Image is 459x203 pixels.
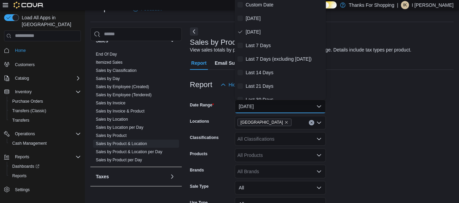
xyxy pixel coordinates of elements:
button: Open list of options [316,120,322,125]
h3: Report [190,81,212,89]
button: All [235,181,326,195]
span: Reports [12,153,81,161]
span: Home [12,46,81,55]
span: Customers [12,60,81,68]
a: Settings [12,186,32,194]
a: Transfers (Classic) [10,107,49,115]
span: Load All Apps in [GEOGRAPHIC_DATA] [19,14,81,28]
span: Last 21 Days [246,82,323,90]
div: I Kirk [401,1,409,9]
label: Classifications [190,135,219,140]
button: Purchase Orders [7,97,84,106]
span: Hide Parameters [229,81,264,88]
a: Sales by Invoice & Product [96,109,144,114]
button: Reports [1,152,84,162]
p: Thanks For Shopping [349,1,394,9]
button: [DATE] [235,100,326,113]
span: [DATE] [246,28,323,36]
button: Operations [12,130,38,138]
label: Brands [190,167,204,173]
button: Customers [1,59,84,69]
span: Transfers [12,118,29,123]
h3: Taxes [96,173,109,180]
span: Email Subscription [215,56,258,70]
span: Harbour Landing [237,119,292,126]
span: Cash Management [10,139,81,147]
span: Inventory [12,88,81,96]
span: Purchase Orders [12,99,43,104]
span: Home [15,48,26,53]
button: Reports [7,171,84,181]
button: Hide Parameters [218,78,267,92]
span: Sales by Classification [96,68,137,73]
button: Settings [1,185,84,195]
span: Itemized Sales [96,60,123,65]
a: Customers [12,61,37,69]
span: Customers [15,62,35,67]
span: Catalog [12,74,81,82]
span: Settings [12,185,81,194]
a: Sales by Day [96,76,120,81]
span: Settings [15,187,30,192]
span: Last 14 Days [246,68,323,77]
button: Transfers (Classic) [7,106,84,116]
button: Open list of options [316,169,322,174]
a: Home [12,46,29,55]
button: Reports [12,153,32,161]
span: Reports [10,172,81,180]
button: Operations [1,129,84,139]
button: Next [190,27,198,36]
a: Sales by Product per Day [96,158,142,162]
button: Sales [168,37,176,45]
a: Sales by Employee (Tendered) [96,93,152,97]
span: Reports [12,173,27,179]
span: Sales by Employee (Created) [96,84,149,89]
a: Sales by Product & Location [96,141,147,146]
a: Dashboards [10,162,42,170]
span: Sales by Product & Location per Day [96,149,162,155]
button: Transfers [7,116,84,125]
p: | [397,1,398,9]
a: Dashboards [7,162,84,171]
a: Transfers [10,116,32,124]
span: Dashboards [10,162,81,170]
span: Last 30 Days [246,96,323,104]
button: Taxes [168,172,176,181]
span: Custom Date [246,1,323,9]
a: Sales by Location [96,117,128,122]
span: IK [403,1,407,9]
span: Sales by Day [96,76,120,81]
span: Dashboards [12,164,39,169]
button: Clear input [309,120,314,125]
a: Sales by Employee (Created) [96,84,149,89]
span: Transfers (Classic) [12,108,46,114]
span: Last 7 Days (excluding [DATE]) [246,55,323,63]
label: Products [190,151,208,157]
a: Purchase Orders [10,97,46,105]
input: Dark Mode [322,1,337,8]
button: Open list of options [316,153,322,158]
span: Operations [12,130,81,138]
span: Inventory [15,89,32,95]
a: Reports [10,172,29,180]
button: Inventory [1,87,84,97]
a: Cash Management [10,139,49,147]
div: View sales totals by product and location for a specified date range. Details include tax types p... [190,46,411,54]
span: [DATE] [246,14,323,22]
span: Cash Management [12,141,47,146]
button: Remove Harbour Landing from selection in this group [284,120,288,124]
button: Home [1,45,84,55]
h3: Sales by Product & Location [190,38,284,46]
span: Operations [15,131,35,137]
a: Sales by Invoice [96,101,125,105]
a: Sales by Location per Day [96,125,143,130]
span: Sales by Product & Location [96,141,147,146]
span: Sales by Employee (Tendered) [96,92,152,98]
button: Open list of options [316,136,322,142]
div: Sales [90,50,182,167]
